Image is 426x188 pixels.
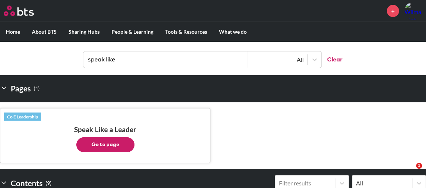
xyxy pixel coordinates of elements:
[76,137,134,152] button: Go to page
[26,22,63,41] label: About BTS
[279,179,331,187] div: Filter results
[405,2,422,20] img: Wilma Mohapatra
[321,51,343,68] button: Clear
[401,163,419,181] iframe: Intercom live chat
[83,51,247,68] input: Find contents, pages and demos...
[416,163,422,169] span: 1
[356,179,408,187] div: All
[63,22,106,41] label: Sharing Hubs
[159,22,213,41] label: Tools & Resources
[106,22,159,41] label: People & Learning
[387,5,399,17] a: +
[4,6,34,16] img: BTS Logo
[34,84,40,94] small: ( 1 )
[4,113,41,121] a: Co E Leadership
[4,125,206,152] h3: Speak Like a Leader
[213,22,253,41] label: What we do
[405,2,422,20] a: Profile
[4,6,47,16] a: Go home
[251,56,304,64] div: All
